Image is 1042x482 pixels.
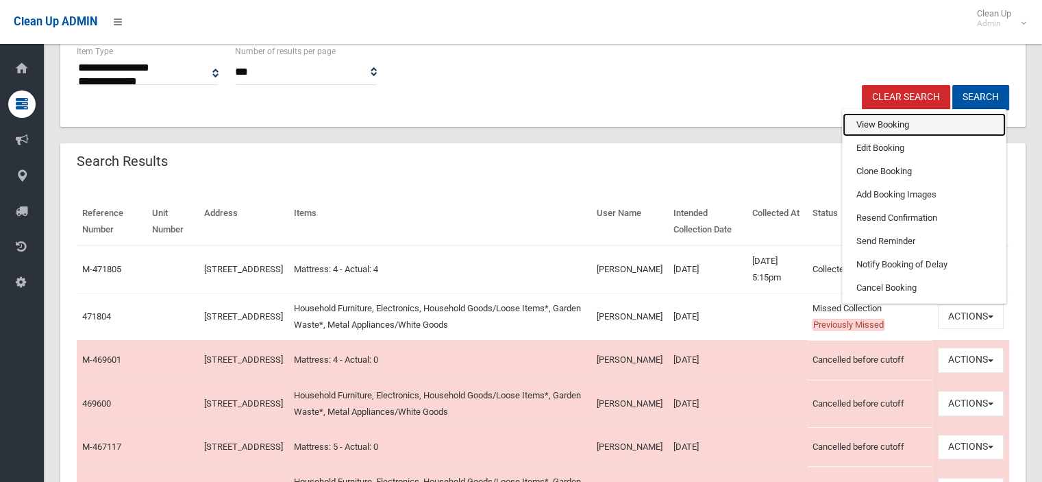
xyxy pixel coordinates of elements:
[288,198,591,245] th: Items
[235,44,336,59] label: Number of results per page
[807,198,932,245] th: Status
[807,245,932,293] td: Collected
[147,198,199,245] th: Unit Number
[668,245,747,293] td: [DATE]
[938,348,1004,373] button: Actions
[204,354,283,365] a: [STREET_ADDRESS]
[82,398,111,409] a: 469600
[288,340,591,380] td: Mattress: 4 - Actual: 0
[591,198,668,245] th: User Name
[288,427,591,467] td: Mattress: 5 - Actual: 0
[204,264,283,274] a: [STREET_ADDRESS]
[591,340,668,380] td: [PERSON_NAME]
[591,293,668,340] td: [PERSON_NAME]
[843,276,1006,300] a: Cancel Booking
[843,253,1006,276] a: Notify Booking of Delay
[14,15,97,28] span: Clean Up ADMIN
[843,113,1006,136] a: View Booking
[862,85,950,110] a: Clear Search
[77,198,147,245] th: Reference Number
[938,435,1004,460] button: Actions
[82,311,111,322] a: 471804
[82,442,121,452] a: M-467117
[199,198,288,245] th: Address
[288,293,591,340] td: Household Furniture, Electronics, Household Goods/Loose Items*, Garden Waste*, Metal Appliances/W...
[952,85,1009,110] button: Search
[807,380,932,427] td: Cancelled before cutoff
[843,136,1006,160] a: Edit Booking
[591,427,668,467] td: [PERSON_NAME]
[288,245,591,293] td: Mattress: 4 - Actual: 4
[77,44,113,59] label: Item Type
[938,391,1004,416] button: Actions
[591,245,668,293] td: [PERSON_NAME]
[843,206,1006,230] a: Resend Confirmation
[82,264,121,274] a: M-471805
[807,427,932,467] td: Cancelled before cutoff
[843,160,1006,183] a: Clone Booking
[82,354,121,365] a: M-469601
[668,198,747,245] th: Intended Collection Date
[668,293,747,340] td: [DATE]
[668,380,747,427] td: [DATE]
[938,304,1004,329] button: Actions
[60,148,184,175] header: Search Results
[843,230,1006,253] a: Send Reminder
[747,245,807,293] td: [DATE] 5:15pm
[668,340,747,380] td: [DATE]
[812,319,884,330] span: Previously Missed
[591,380,668,427] td: [PERSON_NAME]
[668,427,747,467] td: [DATE]
[807,293,932,340] td: Missed Collection
[204,398,283,409] a: [STREET_ADDRESS]
[747,198,807,245] th: Collected At
[204,311,283,322] a: [STREET_ADDRESS]
[807,340,932,380] td: Cancelled before cutoff
[977,19,1011,29] small: Admin
[204,442,283,452] a: [STREET_ADDRESS]
[970,8,1025,29] span: Clean Up
[843,183,1006,206] a: Add Booking Images
[288,380,591,427] td: Household Furniture, Electronics, Household Goods/Loose Items*, Garden Waste*, Metal Appliances/W...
